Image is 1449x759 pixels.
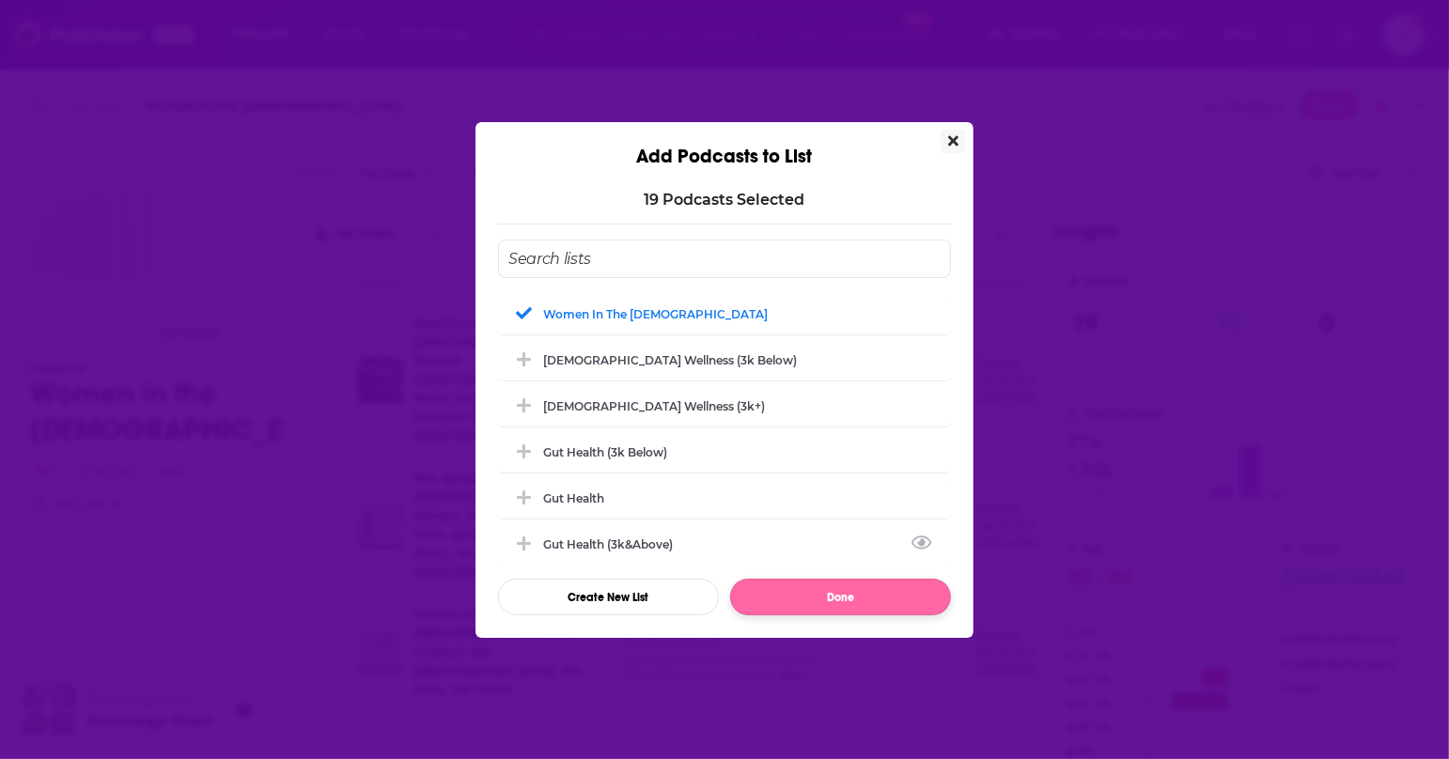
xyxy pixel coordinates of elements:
div: Add Podcast To List [498,240,951,615]
button: Done [730,579,951,615]
div: Gut Health [543,491,604,505]
div: Gut Health (3k&above) [543,537,684,551]
button: View Link [673,548,684,550]
input: Search lists [498,240,951,278]
div: [DEMOGRAPHIC_DATA] Wellness (3k below) [543,353,797,367]
div: Women in the Bible [498,293,951,334]
div: Women in the [DEMOGRAPHIC_DATA] [543,307,768,321]
div: Add Podcasts to List [475,122,974,168]
div: Gut Health (3k Below) [498,431,951,472]
div: Gut Health (3k Below) [543,445,667,459]
button: Create New List [498,579,719,615]
div: [DEMOGRAPHIC_DATA] Wellness (3k+) [543,399,765,413]
div: Christian Wellness (3k below) [498,339,951,380]
div: Christian Wellness (3k+) [498,385,951,426]
div: Gut Health [498,477,951,519]
button: Close [941,130,966,153]
div: Gut Health (3k&above) [498,523,951,565]
p: 19 Podcast s Selected [645,191,805,209]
